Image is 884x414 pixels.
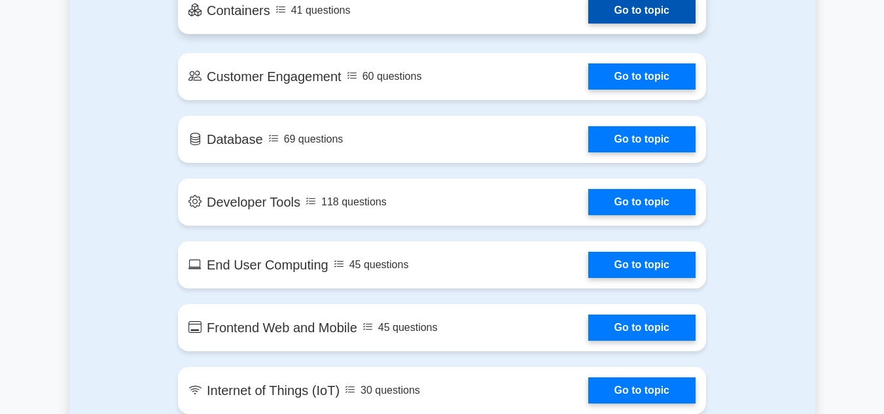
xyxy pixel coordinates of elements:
[588,126,696,152] a: Go to topic
[588,189,696,215] a: Go to topic
[588,252,696,278] a: Go to topic
[588,315,696,341] a: Go to topic
[588,63,696,90] a: Go to topic
[588,377,696,404] a: Go to topic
